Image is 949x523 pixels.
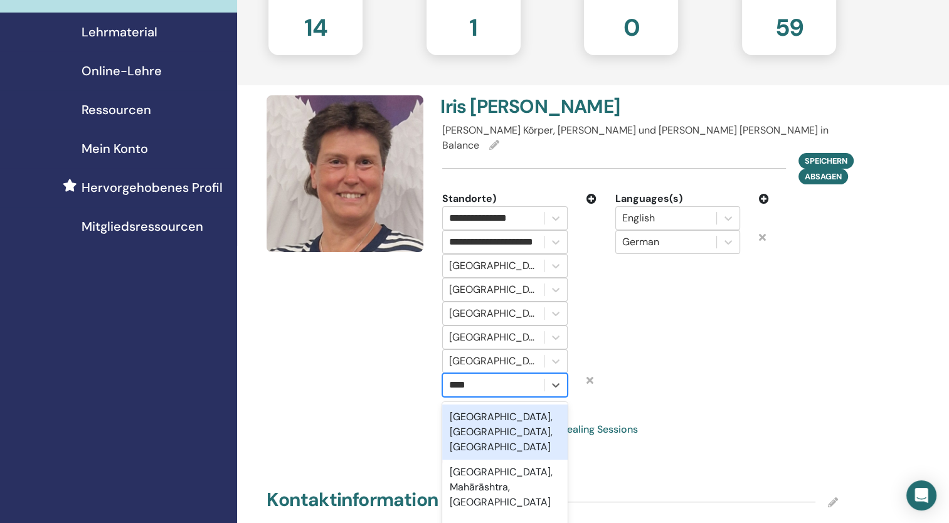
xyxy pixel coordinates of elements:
img: default.jpg [267,95,423,252]
button: Absagen [798,169,848,184]
h2: 59 [775,8,803,43]
span: Speichern [805,156,847,166]
span: Languages(s) [615,191,682,206]
h4: Kontaktinformation [267,489,438,511]
h4: Iris [PERSON_NAME] [440,95,632,118]
div: [GEOGRAPHIC_DATA], Mahārāshtra, [GEOGRAPHIC_DATA] [442,460,567,515]
button: Speichern [798,153,854,169]
span: [PERSON_NAME] Körper, [PERSON_NAME] und [PERSON_NAME] [PERSON_NAME] in Balance [442,124,829,152]
span: Online-Lehre [82,61,162,80]
h2: 14 [304,8,327,43]
h2: 1 [469,8,477,43]
span: Mein Konto [82,139,148,158]
span: Ressourcen [82,100,151,119]
span: Mitgliedsressourcen [82,217,203,236]
div: Open Intercom Messenger [906,480,936,510]
span: Standorte) [442,191,496,206]
div: [GEOGRAPHIC_DATA], [GEOGRAPHIC_DATA], [GEOGRAPHIC_DATA] [442,404,567,460]
span: Absagen [805,171,842,182]
span: Lehrmaterial [82,23,157,41]
span: Hervorgehobenes Profil [82,178,223,197]
h2: 0 [623,8,639,43]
